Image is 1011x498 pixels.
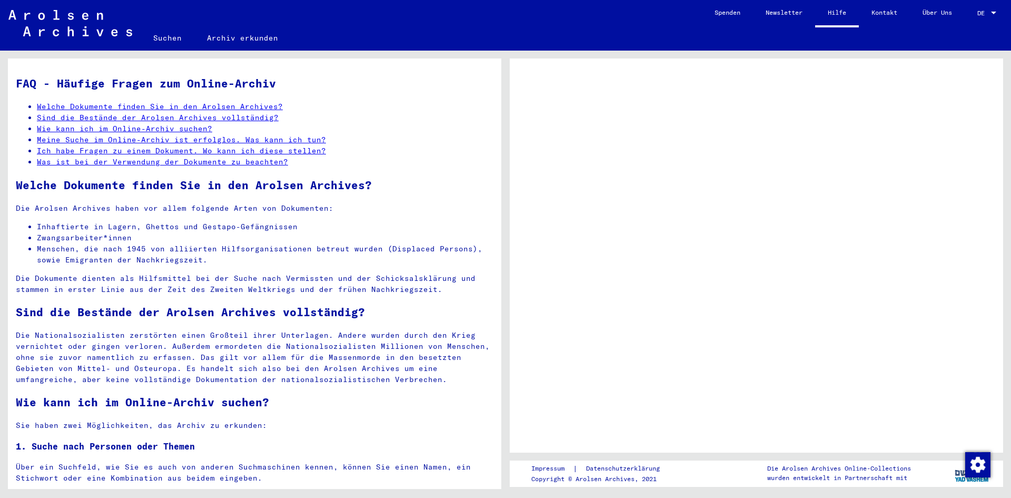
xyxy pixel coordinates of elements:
p: Sie haben zwei Möglichkeiten, das Archiv zu erkunden: [16,420,493,431]
img: yv_logo.png [953,460,992,486]
p: Die Arolsen Archives Online-Collections [767,464,911,473]
a: Archiv erkunden [194,25,291,51]
p: Die Dokumente dienten als Hilfsmittel bei der Suche nach Vermissten und der Schicksalsklärung und... [16,273,493,295]
a: Datenschutzerklärung [578,463,672,474]
li: Zwangsarbeiter*innen [37,232,493,243]
img: Arolsen_neg.svg [8,10,132,36]
a: Meine Suche im Online-Archiv ist erfolglos. Was kann ich tun? [37,135,326,144]
a: Sind die Bestände der Arolsen Archives vollständig? [37,113,279,122]
a: Was ist bei der Verwendung der Dokumente zu beachten? [37,157,288,167]
a: Impressum [531,463,573,474]
p: Die Arolsen Archives haben vor allem folgende Arten von Dokumenten: [16,203,493,214]
p: wurden entwickelt in Partnerschaft mit [767,473,911,483]
img: Zustimmung ändern [965,452,990,477]
p: Die Nationalsozialisten zerstörten einen Großteil ihrer Unterlagen. Andere wurden durch den Krieg... [16,330,493,385]
p: Über ein Suchfeld, wie Sie es auch von anderen Suchmaschinen kennen, können Sie einen Namen, ein ... [16,462,493,484]
span: DE [977,9,989,17]
h3: 1. Suche nach Personen oder Themen [16,440,493,453]
li: Inhaftierte in Lagern, Ghettos und Gestapo-Gefängnissen [37,221,493,232]
div: Zustimmung ändern [965,452,990,477]
h2: Welche Dokumente finden Sie in den Arolsen Archives? [16,177,493,194]
a: Ich habe Fragen zu einem Dokument. Wo kann ich diese stellen? [37,146,326,155]
h2: Wie kann ich im Online-Archiv suchen? [16,394,493,411]
a: Suchen [141,25,194,51]
a: Welche Dokumente finden Sie in den Arolsen Archives? [37,102,283,111]
div: | [531,463,672,474]
p: Copyright © Arolsen Archives, 2021 [531,474,672,484]
a: Wie kann ich im Online-Archiv suchen? [37,124,212,133]
h2: Sind die Bestände der Arolsen Archives vollständig? [16,304,493,321]
li: Menschen, die nach 1945 von alliierten Hilfsorganisationen betreut wurden (Displaced Persons), so... [37,243,493,266]
h1: FAQ - Häufige Fragen zum Online-Archiv [16,75,493,92]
